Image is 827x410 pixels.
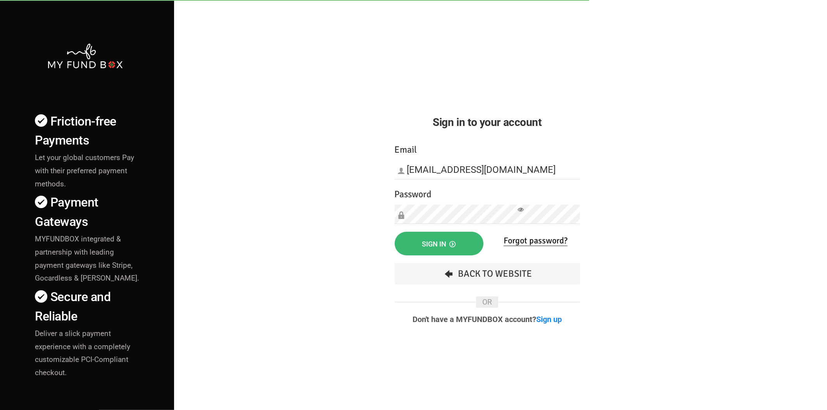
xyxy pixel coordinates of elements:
h4: Secure and Reliable [35,288,143,326]
a: Forgot password? [504,235,568,246]
label: Email [395,143,417,157]
img: mfbwhite.png [47,43,124,69]
button: Sign in [395,232,483,255]
a: Sign up [537,315,562,324]
span: Let your global customers Pay with their preferred payment methods. [35,153,134,188]
span: Deliver a slick payment experience with a completely customizable PCI-Compliant checkout. [35,329,130,377]
p: Don't have a MYFUNDBOX account? [395,315,580,323]
span: MYFUNDBOX integrated & partnership with leading payment gateways like Stripe, Gocardless & [PERSO... [35,234,139,283]
h2: Sign in to your account [395,114,580,131]
h4: Friction-free Payments [35,112,143,150]
span: OR [476,296,498,308]
span: Sign in [422,240,456,248]
h4: Payment Gateways [35,193,143,231]
label: Password [395,187,432,202]
a: Back To Website [395,263,580,284]
input: Email [395,160,580,179]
